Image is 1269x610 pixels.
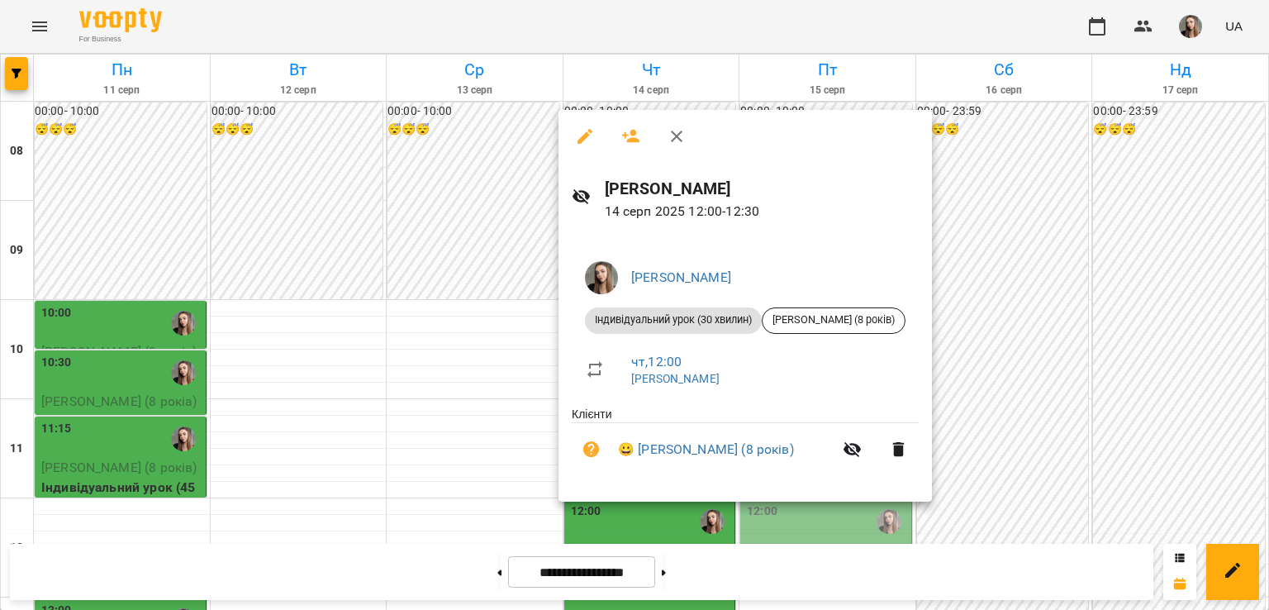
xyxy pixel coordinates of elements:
img: 6616469b542043e9b9ce361bc48015fd.jpeg [585,261,618,294]
span: [PERSON_NAME] (8 років) [763,312,905,327]
a: чт , 12:00 [631,354,682,369]
div: [PERSON_NAME] (8 років) [762,307,905,334]
a: 😀 [PERSON_NAME] (8 років) [618,440,794,460]
p: 14 серп 2025 12:00 - 12:30 [605,202,919,222]
a: [PERSON_NAME] [631,372,720,385]
ul: Клієнти [572,406,919,483]
span: Індивідуальний урок (30 хвилин) [585,312,762,327]
a: [PERSON_NAME] [631,269,731,285]
h6: [PERSON_NAME] [605,176,919,202]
